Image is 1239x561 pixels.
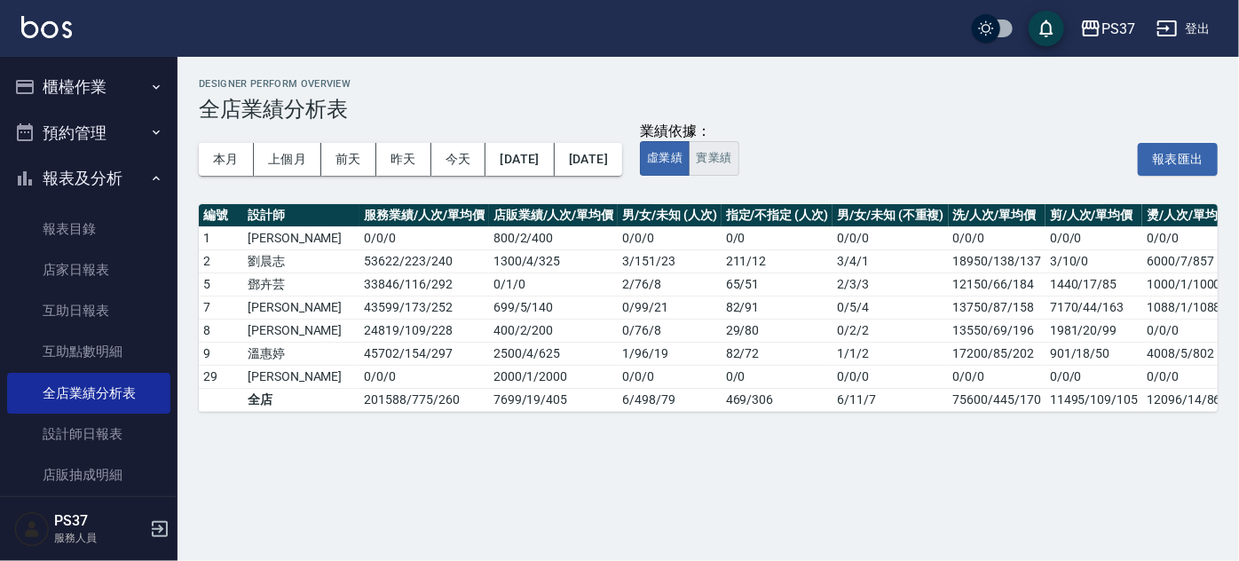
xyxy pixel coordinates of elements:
[1142,296,1235,319] td: 1088/1/1088
[243,204,359,227] th: 設計師
[489,273,618,296] td: 0 / 1 / 0
[1046,296,1142,319] td: 7170/44/163
[199,319,243,342] td: 8
[949,365,1046,388] td: 0/0/0
[833,249,948,273] td: 3 / 4 / 1
[833,388,948,411] td: 6 / 11 / 7
[1142,342,1235,365] td: 4008/5/802
[1101,18,1135,40] div: PS37
[243,388,359,411] td: 全店
[7,249,170,290] a: 店家日報表
[1046,226,1142,249] td: 0/0/0
[1046,388,1142,411] td: 11495/109/105
[833,296,948,319] td: 0 / 5 / 4
[949,273,1046,296] td: 12150/66/184
[359,388,488,411] td: 201588 / 775 / 260
[243,319,359,342] td: [PERSON_NAME]
[54,530,145,546] p: 服務人員
[1142,226,1235,249] td: 0/0/0
[1142,249,1235,273] td: 6000/7/857
[243,273,359,296] td: 鄧卉芸
[618,319,721,342] td: 0 / 76 / 8
[949,319,1046,342] td: 13550/69/196
[359,319,488,342] td: 24819 / 109 / 228
[243,296,359,319] td: [PERSON_NAME]
[7,110,170,156] button: 預約管理
[722,273,833,296] td: 65 / 51
[833,342,948,365] td: 1 / 1 / 2
[722,342,833,365] td: 82 / 72
[722,226,833,249] td: 0 / 0
[243,249,359,273] td: 劉晨志
[618,249,721,273] td: 3 / 151 / 23
[359,342,488,365] td: 45702 / 154 / 297
[7,290,170,331] a: 互助日報表
[1142,204,1235,227] th: 燙/人次/單均價
[489,342,618,365] td: 2500 / 4 / 625
[1073,11,1142,47] button: PS37
[1029,11,1064,46] button: save
[949,249,1046,273] td: 18950/138/137
[21,16,72,38] img: Logo
[833,226,948,249] td: 0 / 0 / 0
[489,204,618,227] th: 店販業績/人次/單均價
[1046,204,1142,227] th: 剪/人次/單均價
[722,319,833,342] td: 29 / 80
[7,414,170,454] a: 設計師日報表
[1149,12,1218,45] button: 登出
[431,143,486,176] button: 今天
[489,319,618,342] td: 400 / 2 / 200
[949,388,1046,411] td: 75600/445/170
[722,388,833,411] td: 469 / 306
[949,296,1046,319] td: 13750/87/158
[1142,388,1235,411] td: 12096/14/864
[359,204,488,227] th: 服務業績/人次/單均價
[722,249,833,273] td: 211 / 12
[7,495,170,536] a: 費用分析表
[1046,365,1142,388] td: 0/0/0
[1138,149,1218,166] a: 報表匯出
[243,365,359,388] td: [PERSON_NAME]
[722,365,833,388] td: 0 / 0
[949,204,1046,227] th: 洗/人次/單均價
[54,512,145,530] h5: PS37
[321,143,376,176] button: 前天
[14,511,50,547] img: Person
[689,141,738,176] button: 實業績
[7,373,170,414] a: 全店業績分析表
[359,249,488,273] td: 53622 / 223 / 240
[618,204,721,227] th: 男/女/未知 (人次)
[489,296,618,319] td: 699 / 5 / 140
[618,296,721,319] td: 0 / 99 / 21
[199,226,243,249] td: 1
[376,143,431,176] button: 昨天
[833,273,948,296] td: 2 / 3 / 3
[199,365,243,388] td: 29
[833,319,948,342] td: 0 / 2 / 2
[199,273,243,296] td: 5
[489,388,618,411] td: 7699 / 19 / 405
[833,365,948,388] td: 0 / 0 / 0
[7,155,170,201] button: 報表及分析
[1046,249,1142,273] td: 3/10/0
[7,454,170,495] a: 店販抽成明細
[243,226,359,249] td: [PERSON_NAME]
[7,209,170,249] a: 報表目錄
[1142,319,1235,342] td: 0/0/0
[7,331,170,372] a: 互助點數明細
[243,342,359,365] td: 溫惠婷
[618,342,721,365] td: 1 / 96 / 19
[949,342,1046,365] td: 17200/85/202
[489,226,618,249] td: 800 / 2 / 400
[1046,319,1142,342] td: 1981/20/99
[254,143,321,176] button: 上個月
[618,388,721,411] td: 6 / 498 / 79
[949,226,1046,249] td: 0/0/0
[359,226,488,249] td: 0 / 0 / 0
[489,249,618,273] td: 1300 / 4 / 325
[722,204,833,227] th: 指定/不指定 (人次)
[199,97,1218,122] h3: 全店業績分析表
[359,296,488,319] td: 43599 / 173 / 252
[199,78,1218,90] h2: Designer Perform Overview
[199,342,243,365] td: 9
